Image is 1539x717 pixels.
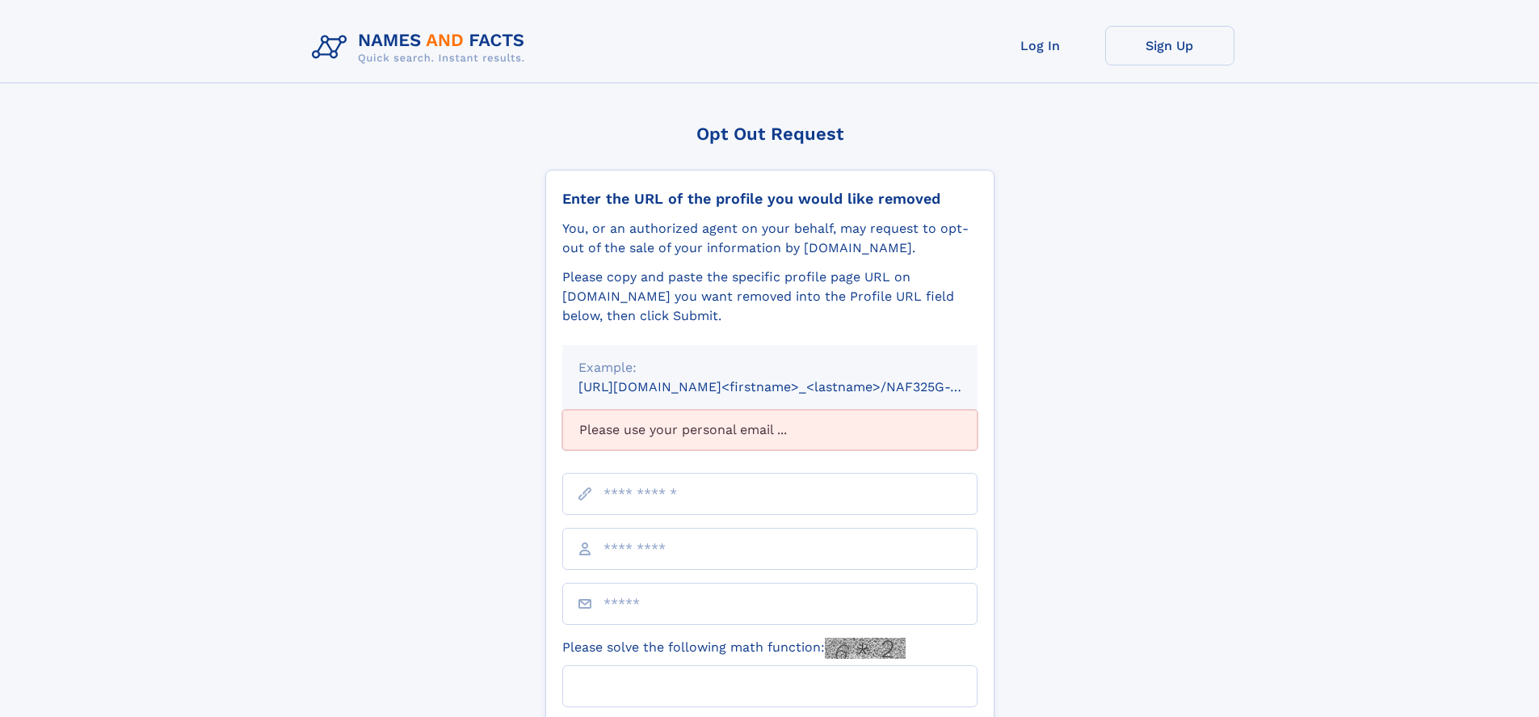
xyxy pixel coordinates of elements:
div: Please copy and paste the specific profile page URL on [DOMAIN_NAME] you want removed into the Pr... [562,268,978,326]
div: Enter the URL of the profile you would like removed [562,190,978,208]
a: Log In [976,26,1105,65]
img: Logo Names and Facts [305,26,538,70]
div: Opt Out Request [545,124,994,144]
small: [URL][DOMAIN_NAME]<firstname>_<lastname>/NAF325G-xxxxxxxx [578,379,1008,394]
div: You, or an authorized agent on your behalf, may request to opt-out of the sale of your informatio... [562,219,978,258]
div: Example: [578,358,961,377]
div: Please use your personal email ... [562,410,978,450]
label: Please solve the following math function: [562,638,906,659]
a: Sign Up [1105,26,1234,65]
